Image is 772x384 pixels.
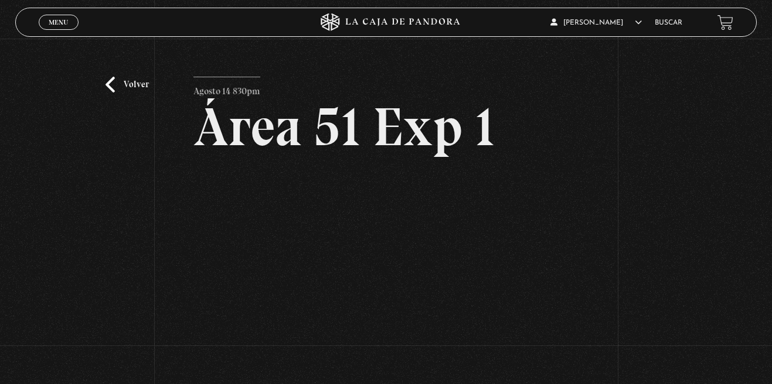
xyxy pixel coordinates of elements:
a: View your shopping cart [717,15,733,30]
span: Cerrar [45,29,73,37]
a: Volver [106,77,149,92]
p: Agosto 14 830pm [193,77,260,100]
span: Menu [49,19,68,26]
h2: Área 51 Exp 1 [193,100,579,154]
a: Buscar [655,19,682,26]
span: [PERSON_NAME] [550,19,642,26]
